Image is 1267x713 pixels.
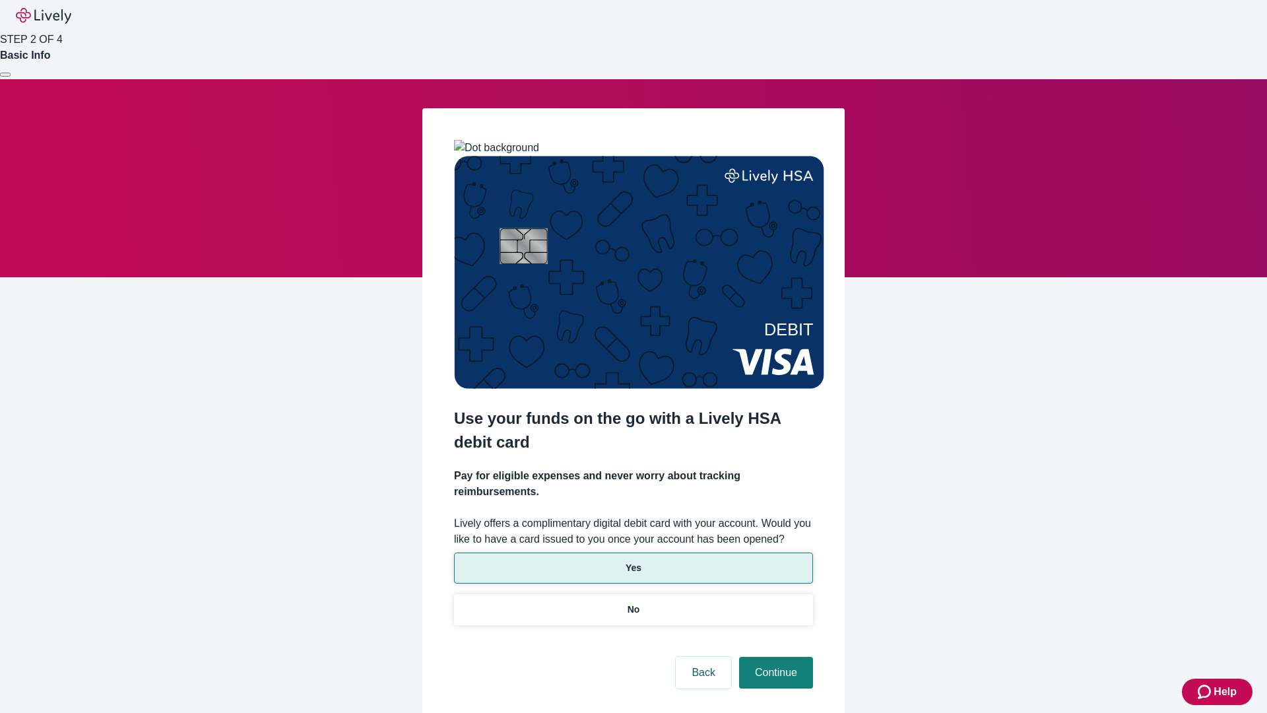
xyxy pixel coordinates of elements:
[454,516,813,547] label: Lively offers a complimentary digital debit card with your account. Would you like to have a card...
[626,561,641,575] p: Yes
[1214,684,1237,700] span: Help
[454,156,824,389] img: Debit card
[454,407,813,454] h2: Use your funds on the go with a Lively HSA debit card
[739,657,813,689] button: Continue
[454,468,813,500] h4: Pay for eligible expenses and never worry about tracking reimbursements.
[1182,679,1252,705] button: Zendesk support iconHelp
[628,603,640,617] p: No
[454,553,813,584] button: Yes
[454,594,813,625] button: No
[1198,684,1214,700] svg: Zendesk support icon
[16,8,71,24] img: Lively
[676,657,731,689] button: Back
[454,140,539,156] img: Dot background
